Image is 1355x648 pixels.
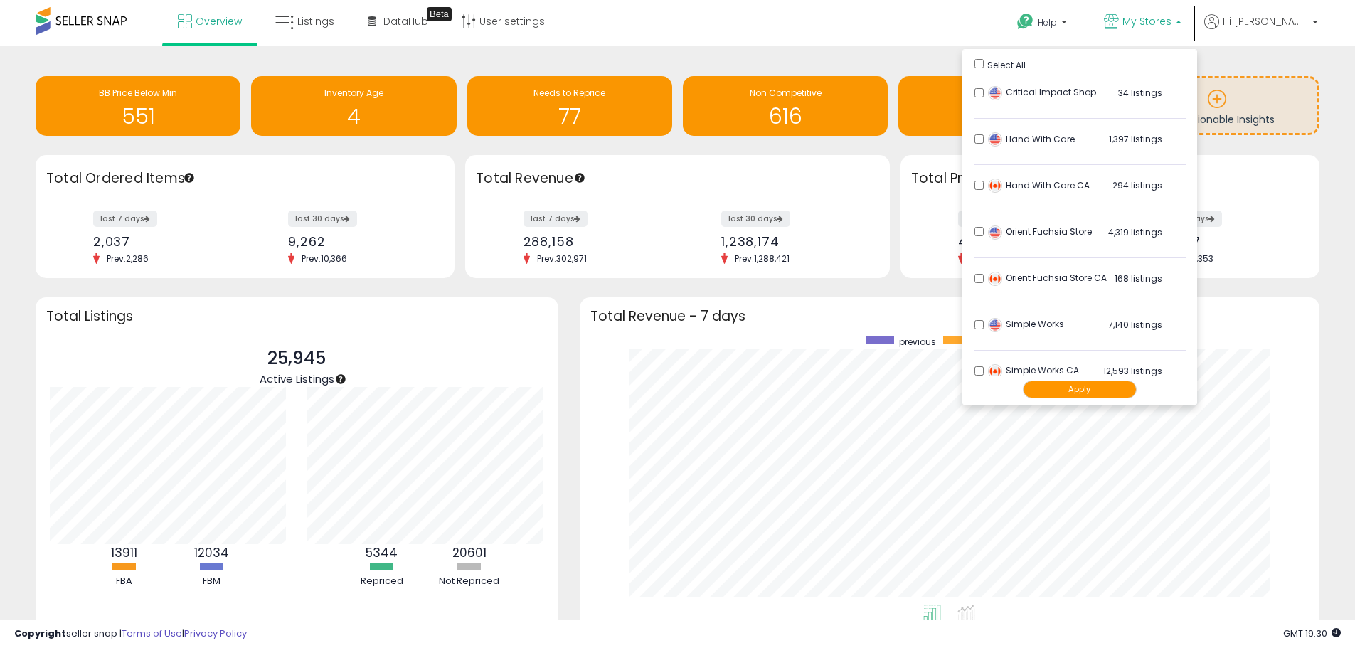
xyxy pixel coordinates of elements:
h3: Total Profit [911,169,1309,188]
img: canada.png [988,179,1002,193]
h1: 551 [43,105,233,128]
img: usa.png [988,225,1002,240]
a: Needs to Reprice 77 [467,76,672,136]
span: Prev: 302,971 [530,253,594,265]
h3: Total Revenue - 7 days [590,311,1309,322]
span: Help [1038,16,1057,28]
div: 2,037 [93,234,235,249]
span: Hi [PERSON_NAME] [1223,14,1308,28]
div: 9,262 [288,234,430,249]
img: canada.png [988,364,1002,378]
img: canada.png [988,272,1002,286]
span: Prev: 2,286 [100,253,156,265]
span: Critical Impact Shop [988,86,1096,98]
label: last 7 days [524,211,588,227]
b: 5344 [366,544,398,561]
strong: Copyright [14,627,66,640]
span: Add Actionable Insights [1159,112,1275,127]
b: 13911 [111,544,137,561]
span: Simple Works [988,318,1064,330]
h1: 4 [905,105,1096,128]
a: Terms of Use [122,627,182,640]
span: 1,397 listings [1109,133,1162,145]
div: 4,027 [958,234,1100,249]
h1: 77 [474,105,665,128]
span: 4,319 listings [1108,226,1162,238]
span: 2025-09-17 19:30 GMT [1283,627,1341,640]
h3: Total Ordered Items [46,169,444,188]
span: 34 listings [1118,87,1162,99]
span: Listings [297,14,334,28]
span: Needs to Reprice [533,87,605,99]
span: Hand With Care CA [988,179,1090,191]
span: Hand With Care [988,133,1075,145]
span: Orient Fuchsia Store CA [988,272,1107,284]
img: usa.png [988,86,1002,100]
h3: Total Listings [46,311,548,322]
span: DataHub [383,14,428,28]
div: Tooltip anchor [334,373,347,386]
span: Non Competitive [750,87,822,99]
a: Inventory Age 4 [251,76,456,136]
span: 168 listings [1115,272,1162,285]
span: Active Listings [260,371,334,386]
p: 25,945 [260,345,334,372]
div: 1,238,174 [721,234,865,249]
span: Prev: 1,288,421 [728,253,797,265]
span: previous [899,336,936,348]
span: Overview [196,14,242,28]
a: BB Price Below Min 551 [36,76,240,136]
div: Tooltip anchor [427,7,452,21]
span: 294 listings [1112,179,1162,191]
a: Selling @ Max 4 [898,76,1103,136]
b: 20601 [452,544,487,561]
div: FBA [82,575,167,588]
div: Repriced [339,575,425,588]
span: BB Price Below Min [99,87,177,99]
div: FBM [169,575,255,588]
span: Simple Works CA [988,364,1079,376]
a: Non Competitive 616 [683,76,888,136]
a: Privacy Policy [184,627,247,640]
div: 25,257 [1153,234,1295,249]
div: Tooltip anchor [573,171,586,184]
img: usa.png [988,132,1002,147]
h1: 616 [690,105,881,128]
label: last 7 days [93,211,157,227]
span: My Stores [1122,14,1171,28]
div: Not Repriced [427,575,512,588]
span: Prev: 10,366 [294,253,354,265]
b: 12034 [194,544,229,561]
a: Hi [PERSON_NAME] [1204,14,1318,46]
a: Add Actionable Insights [1117,78,1317,133]
img: usa.png [988,318,1002,332]
label: last 30 days [721,211,790,227]
div: 288,158 [524,234,667,249]
span: Inventory Age [324,87,383,99]
div: seller snap | | [14,627,247,641]
h3: Total Revenue [476,169,879,188]
span: 7,140 listings [1108,319,1162,331]
button: Apply [1023,381,1137,398]
label: last 30 days [288,211,357,227]
span: Select All [987,59,1026,71]
i: Get Help [1016,13,1034,31]
div: Tooltip anchor [183,171,196,184]
h1: 4 [258,105,449,128]
span: Orient Fuchsia Store [988,225,1092,238]
a: Help [1006,2,1081,46]
span: 12,593 listings [1103,365,1162,377]
label: last 7 days [958,211,1022,227]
